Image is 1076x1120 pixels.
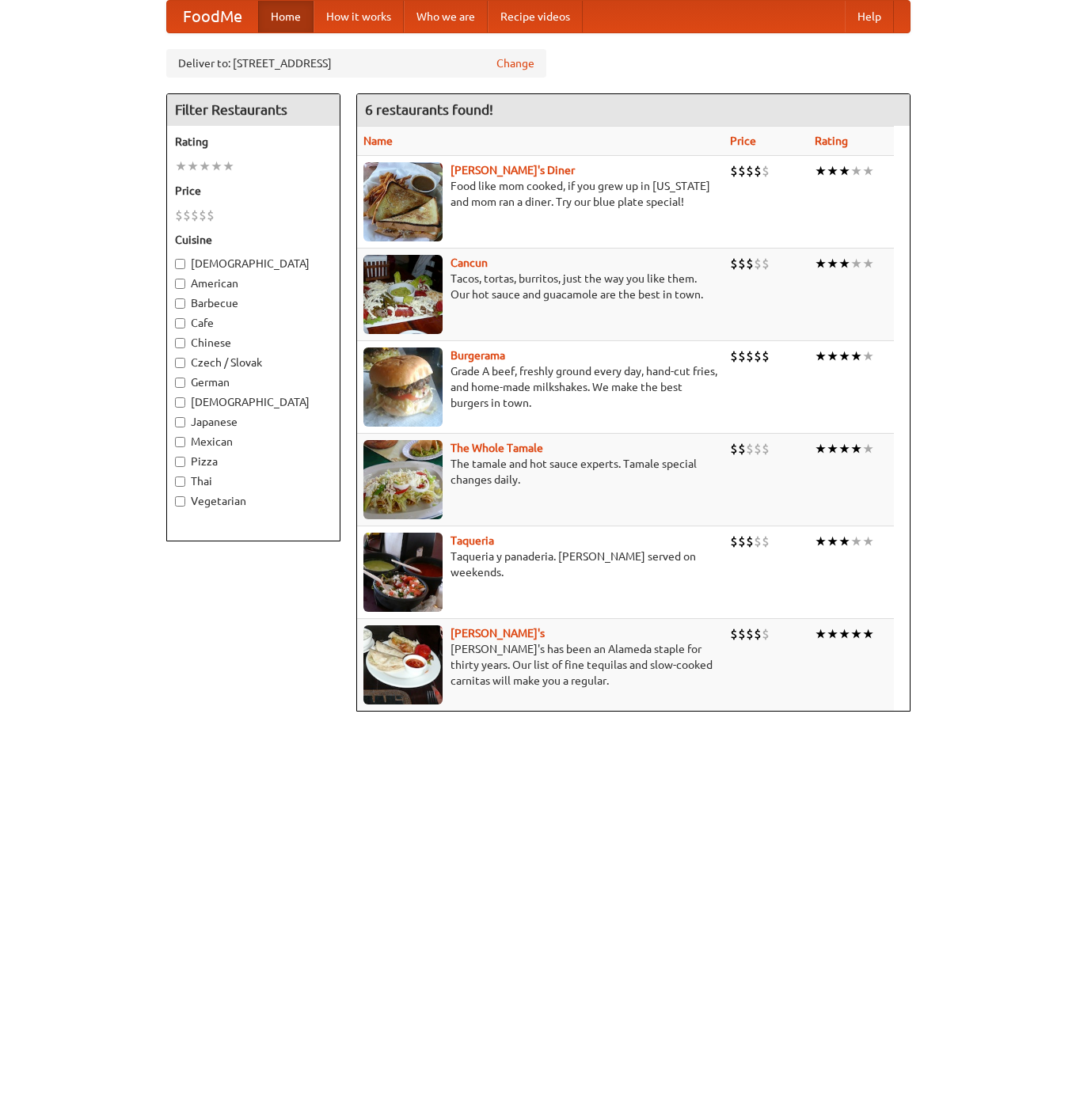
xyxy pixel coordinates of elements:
[175,183,332,199] h5: Price
[183,207,191,224] li: $
[850,440,862,457] li: ★
[762,533,770,550] li: $
[363,363,717,411] p: Grade A beef, freshly ground every day, hand-cut fries, and home-made milkshakes. We make the bes...
[815,135,848,147] a: Rating
[762,162,770,180] li: $
[815,533,827,550] li: ★
[451,164,575,177] b: [PERSON_NAME]'s Diner
[175,454,332,469] label: Pizza
[175,259,185,269] input: [DEMOGRAPHIC_DATA]
[850,347,862,365] li: ★
[746,347,754,365] li: $
[363,456,717,488] p: The tamale and hot sauce experts. Tamale special changes daily.
[167,1,258,32] a: FoodMe
[175,378,185,388] input: German
[363,347,443,427] img: burgerama.jpg
[738,347,746,365] li: $
[451,349,505,362] a: Burgerama
[363,440,443,519] img: wholetamale.jpg
[827,440,838,457] li: ★
[363,135,393,147] a: Name
[746,625,754,643] li: $
[451,256,488,269] a: Cancun
[746,255,754,272] li: $
[730,625,738,643] li: $
[845,1,894,32] a: Help
[850,533,862,550] li: ★
[730,135,756,147] a: Price
[815,440,827,457] li: ★
[738,440,746,457] li: $
[754,255,762,272] li: $
[850,625,862,643] li: ★
[175,295,332,311] label: Barbecue
[175,437,185,447] input: Mexican
[175,397,185,408] input: [DEMOGRAPHIC_DATA]
[175,279,185,289] input: American
[175,134,332,150] h5: Rating
[827,533,838,550] li: ★
[815,625,827,643] li: ★
[363,549,717,580] p: Taqueria y panaderia. [PERSON_NAME] served on weekends.
[175,232,332,248] h5: Cuisine
[451,534,494,547] a: Taqueria
[862,625,874,643] li: ★
[496,55,534,71] a: Change
[746,162,754,180] li: $
[838,533,850,550] li: ★
[175,335,332,351] label: Chinese
[175,207,183,224] li: $
[363,271,717,302] p: Tacos, tortas, burritos, just the way you like them. Our hot sauce and guacamole are the best in ...
[363,641,717,689] p: [PERSON_NAME]'s has been an Alameda staple for thirty years. Our list of fine tequilas and slow-c...
[730,162,738,180] li: $
[838,440,850,457] li: ★
[815,162,827,180] li: ★
[175,394,332,410] label: [DEMOGRAPHIC_DATA]
[738,625,746,643] li: $
[754,162,762,180] li: $
[827,255,838,272] li: ★
[191,207,199,224] li: $
[738,533,746,550] li: $
[175,355,332,370] label: Czech / Slovak
[762,625,770,643] li: $
[175,457,185,467] input: Pizza
[166,49,546,78] div: Deliver to: [STREET_ADDRESS]
[207,207,215,224] li: $
[730,440,738,457] li: $
[175,496,185,507] input: Vegetarian
[762,255,770,272] li: $
[175,414,332,430] label: Japanese
[363,162,443,241] img: sallys.jpg
[365,102,493,117] ng-pluralize: 6 restaurants found!
[175,158,187,175] li: ★
[862,440,874,457] li: ★
[730,255,738,272] li: $
[175,493,332,509] label: Vegetarian
[199,158,211,175] li: ★
[850,162,862,180] li: ★
[451,442,543,454] a: The Whole Tamale
[222,158,234,175] li: ★
[838,255,850,272] li: ★
[175,338,185,348] input: Chinese
[730,533,738,550] li: $
[827,162,838,180] li: ★
[175,358,185,368] input: Czech / Slovak
[754,533,762,550] li: $
[754,440,762,457] li: $
[754,625,762,643] li: $
[167,94,340,126] h4: Filter Restaurants
[746,533,754,550] li: $
[363,255,443,334] img: cancun.jpg
[738,255,746,272] li: $
[754,347,762,365] li: $
[862,347,874,365] li: ★
[175,434,332,450] label: Mexican
[850,255,862,272] li: ★
[730,347,738,365] li: $
[862,255,874,272] li: ★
